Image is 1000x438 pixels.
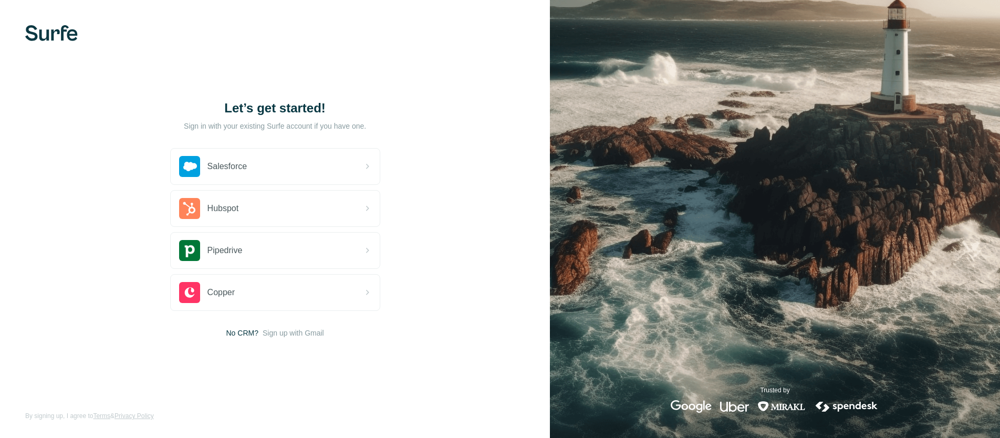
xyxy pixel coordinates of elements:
[207,202,239,215] span: Hubspot
[179,156,200,177] img: salesforce's logo
[114,412,154,420] a: Privacy Policy
[207,160,247,173] span: Salesforce
[760,385,789,395] p: Trusted by
[757,400,806,413] img: mirakl's logo
[25,25,78,41] img: Surfe's logo
[814,400,879,413] img: spendesk's logo
[184,121,366,131] p: Sign in with your existing Surfe account if you have one.
[179,240,200,261] img: pipedrive's logo
[263,328,324,338] button: Sign up with Gmail
[207,244,243,257] span: Pipedrive
[226,328,258,338] span: No CRM?
[179,198,200,219] img: hubspot's logo
[671,400,712,413] img: google's logo
[25,411,154,421] span: By signing up, I agree to &
[179,282,200,303] img: copper's logo
[93,412,110,420] a: Terms
[207,286,235,299] span: Copper
[720,400,749,413] img: uber's logo
[170,100,380,117] h1: Let’s get started!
